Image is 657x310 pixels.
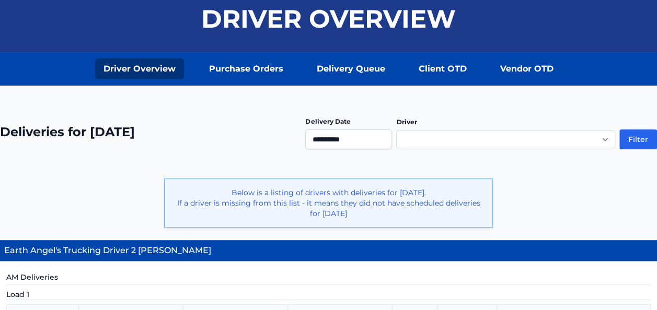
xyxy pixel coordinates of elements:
[95,58,184,79] a: Driver Overview
[201,6,456,31] h1: Driver Overview
[173,187,484,219] p: Below is a listing of drivers with deliveries for [DATE]. If a driver is missing from this list -...
[305,117,350,125] label: Delivery Date
[396,118,417,126] label: Driver
[308,58,394,79] a: Delivery Queue
[619,129,657,149] button: Filter
[410,58,475,79] a: Client OTD
[492,58,562,79] a: Vendor OTD
[6,289,651,300] h5: Load 1
[6,272,651,285] h5: AM Deliveries
[201,58,292,79] a: Purchase Orders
